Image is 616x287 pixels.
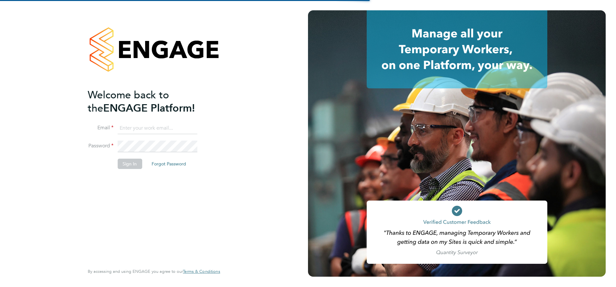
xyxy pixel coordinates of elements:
button: Sign In [117,159,142,169]
span: By accessing and using ENGAGE you agree to our [88,269,220,274]
input: Enter your work email... [117,123,197,134]
span: Welcome back to the [88,89,169,114]
label: Email [88,124,114,131]
button: Forgot Password [146,159,191,169]
a: Terms & Conditions [183,269,220,274]
h2: ENGAGE Platform! [88,88,214,115]
label: Password [88,143,114,149]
